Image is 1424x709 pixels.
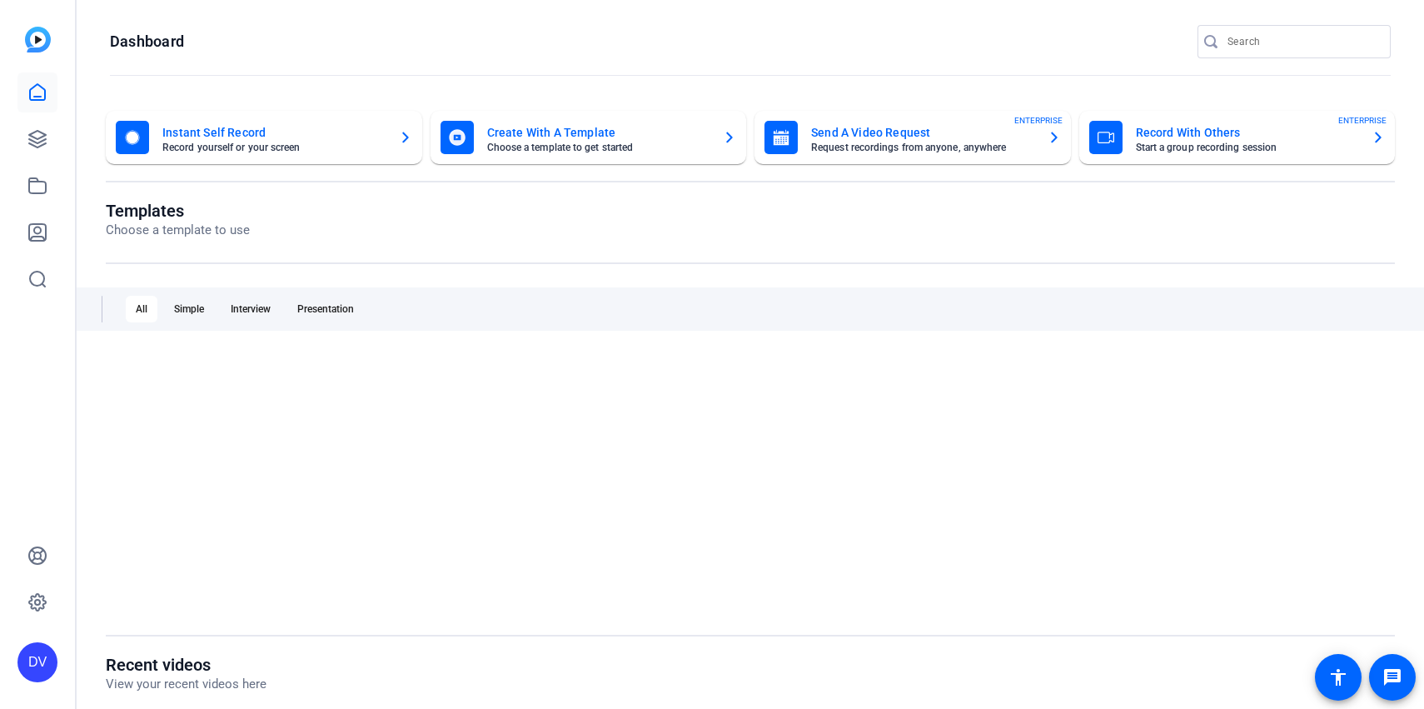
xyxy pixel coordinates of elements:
input: Search [1227,32,1377,52]
span: ENTERPRISE [1014,114,1063,127]
mat-card-title: Record With Others [1136,122,1359,142]
mat-card-subtitle: Choose a template to get started [487,142,710,152]
mat-card-subtitle: Start a group recording session [1136,142,1359,152]
button: Record With OthersStart a group recording sessionENTERPRISE [1079,111,1396,164]
mat-icon: accessibility [1328,667,1348,687]
button: Send A Video RequestRequest recordings from anyone, anywhereENTERPRISE [754,111,1071,164]
span: ENTERPRISE [1338,114,1387,127]
button: Instant Self RecordRecord yourself or your screen [106,111,422,164]
button: Create With A TemplateChoose a template to get started [431,111,747,164]
mat-card-title: Instant Self Record [162,122,386,142]
p: View your recent videos here [106,675,266,694]
div: All [126,296,157,322]
mat-card-subtitle: Record yourself or your screen [162,142,386,152]
p: Choose a template to use [106,221,250,240]
h1: Dashboard [110,32,184,52]
mat-card-title: Send A Video Request [811,122,1034,142]
mat-card-title: Create With A Template [487,122,710,142]
div: DV [17,642,57,682]
mat-icon: message [1382,667,1402,687]
h1: Templates [106,201,250,221]
h1: Recent videos [106,655,266,675]
div: Simple [164,296,214,322]
div: Interview [221,296,281,322]
mat-card-subtitle: Request recordings from anyone, anywhere [811,142,1034,152]
div: Presentation [287,296,364,322]
img: blue-gradient.svg [25,27,51,52]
